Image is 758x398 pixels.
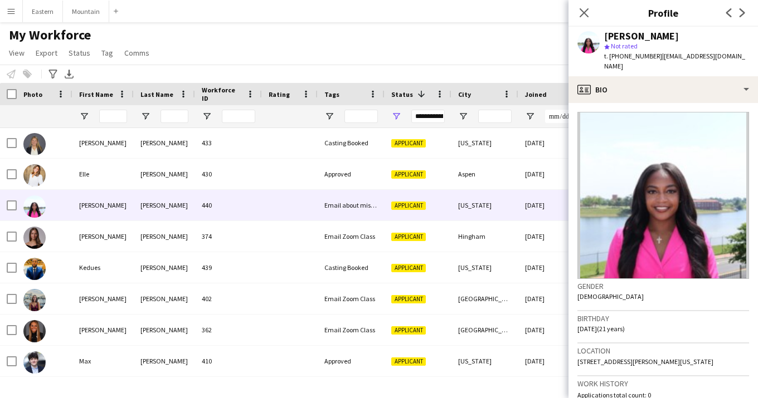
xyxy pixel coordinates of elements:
span: Status [69,48,90,58]
div: [GEOGRAPHIC_DATA] [451,283,518,314]
a: View [4,46,29,60]
div: [PERSON_NAME] [134,190,195,220]
div: [DATE] [518,127,585,158]
img: Leah Stuart [23,289,46,311]
div: [PERSON_NAME] [72,221,134,252]
div: [PERSON_NAME] [72,283,134,314]
span: [STREET_ADDRESS][PERSON_NAME][US_STATE] [577,357,713,366]
span: | [EMAIL_ADDRESS][DOMAIN_NAME] [604,52,745,70]
span: My Workforce [9,27,91,43]
button: Open Filter Menu [79,111,89,121]
div: [PERSON_NAME] [134,346,195,376]
h3: Gender [577,281,749,291]
div: Casting Booked [318,127,385,158]
div: [PERSON_NAME] [72,127,134,158]
div: 433 [195,127,262,158]
div: [US_STATE] [451,252,518,283]
span: [DEMOGRAPHIC_DATA] [577,292,644,301]
button: Mountain [63,1,109,22]
span: Photo [23,90,42,99]
app-action-btn: Advanced filters [46,67,60,81]
app-action-btn: Export XLSX [62,67,76,81]
span: Applicant [391,326,426,335]
span: Last Name [140,90,173,99]
div: Approved [318,159,385,189]
a: Comms [120,46,154,60]
img: Ella Rapp [23,133,46,155]
img: Kedues Samuel [23,258,46,280]
div: Elle [72,159,134,189]
h3: Work history [577,379,749,389]
button: Open Filter Menu [391,111,401,121]
span: [DATE] (21 years) [577,325,625,333]
div: [DATE] [518,346,585,376]
img: Elle Eggleston [23,164,46,186]
div: 430 [195,159,262,189]
div: [PERSON_NAME] [134,283,195,314]
div: 362 [195,315,262,345]
div: [DATE] [518,315,585,345]
span: Applicant [391,233,426,241]
div: [PERSON_NAME] [134,221,195,252]
span: Applicant [391,295,426,303]
div: Max [72,346,134,376]
div: [PERSON_NAME] [134,127,195,158]
button: Eastern [23,1,63,22]
img: Marley McCall [23,320,46,342]
div: [DATE] [518,252,585,283]
span: Applicant [391,357,426,366]
h3: Profile [568,6,758,20]
h3: Location [577,346,749,356]
span: View [9,48,25,58]
div: [US_STATE] [451,190,518,220]
input: Joined Filter Input [545,110,579,123]
div: [PERSON_NAME] [72,190,134,220]
button: Open Filter Menu [140,111,150,121]
span: Tags [324,90,339,99]
div: Email Zoom Class [318,221,385,252]
div: [PERSON_NAME] [72,315,134,345]
span: Applicant [391,202,426,210]
span: Workforce ID [202,86,242,102]
input: City Filter Input [478,110,512,123]
div: Aspen [451,159,518,189]
div: Casting Booked [318,252,385,283]
button: Open Filter Menu [458,111,468,121]
button: Open Filter Menu [202,111,212,121]
span: Export [36,48,57,58]
button: Open Filter Menu [324,111,334,121]
a: Tag [97,46,118,60]
span: Not rated [611,42,638,50]
span: City [458,90,471,99]
div: [PERSON_NAME] [134,315,195,345]
span: Applicant [391,139,426,148]
div: Email about missing information [318,190,385,220]
img: Julia Glennon [23,227,46,249]
span: Status [391,90,413,99]
input: Workforce ID Filter Input [222,110,255,123]
span: Tag [101,48,113,58]
div: [DATE] [518,283,585,314]
h3: Birthday [577,313,749,323]
span: t. [PHONE_NUMBER] [604,52,662,60]
img: Gabrielle Crapps [23,195,46,218]
div: 402 [195,283,262,314]
div: Approved [318,346,385,376]
div: [US_STATE] [451,346,518,376]
div: Email Zoom Class [318,315,385,345]
div: Kedues [72,252,134,283]
div: [PERSON_NAME] [134,159,195,189]
div: [GEOGRAPHIC_DATA] [451,315,518,345]
img: Max Fitzsimons [23,351,46,374]
div: 410 [195,346,262,376]
div: Bio [568,76,758,103]
span: Comms [124,48,149,58]
button: Open Filter Menu [525,111,535,121]
span: Rating [269,90,290,99]
div: [DATE] [518,190,585,220]
input: First Name Filter Input [99,110,127,123]
div: [PERSON_NAME] [134,252,195,283]
span: Applicant [391,264,426,272]
span: Applicant [391,170,426,179]
a: Status [64,46,95,60]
